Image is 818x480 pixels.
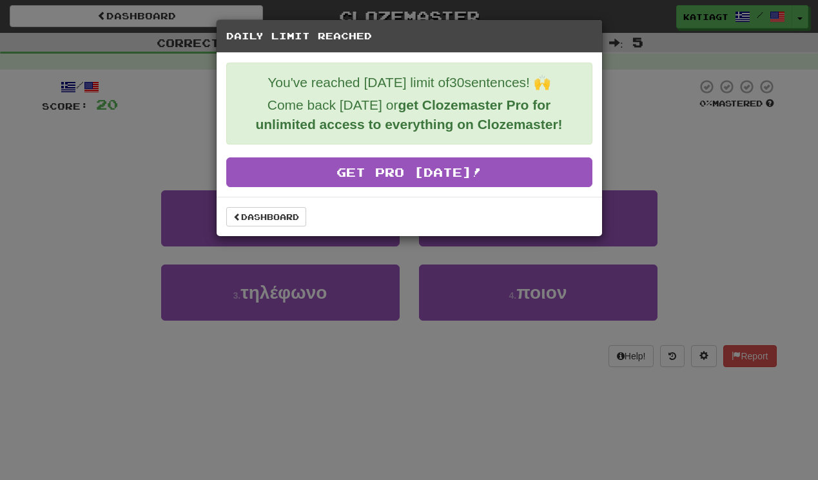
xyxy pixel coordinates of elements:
p: You've reached [DATE] limit of 30 sentences! 🙌 [237,73,582,92]
p: Come back [DATE] or [237,95,582,134]
a: Get Pro [DATE]! [226,157,592,187]
strong: get Clozemaster Pro for unlimited access to everything on Clozemaster! [255,97,562,132]
h5: Daily Limit Reached [226,30,592,43]
a: Dashboard [226,207,306,226]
